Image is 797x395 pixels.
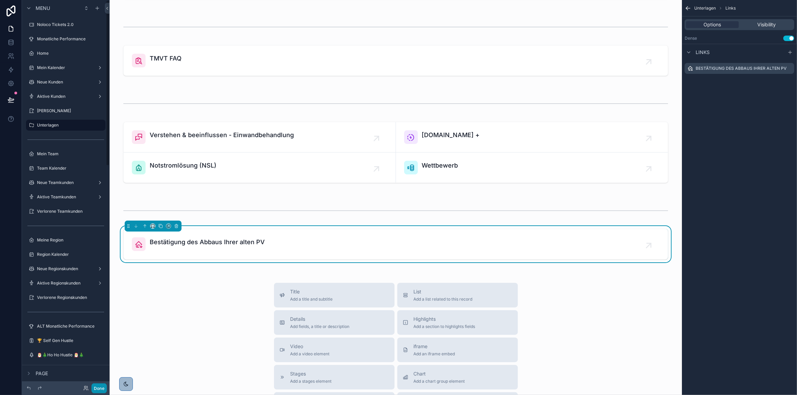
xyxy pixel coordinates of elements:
[274,338,395,362] button: VideoAdd a video element
[26,105,105,116] a: [PERSON_NAME]
[26,120,105,131] a: Unterlagen
[685,36,697,41] label: Dense
[290,297,333,302] span: Add a title and subtitle
[290,379,332,384] span: Add a stages element
[124,229,668,259] a: Bestätigung des Abbaus Ihrer alten PV
[290,351,330,357] span: Add a video element
[26,292,105,303] a: Verlorene Regionskunden
[37,151,104,157] label: Mein Team
[37,209,104,214] label: Verlorene Teamkunden
[37,295,104,300] label: Verlorene Regionskunden
[37,94,95,99] label: Aktive Kunden
[290,324,350,329] span: Add fields, a title or description
[414,316,475,322] span: Highlights
[725,5,736,11] span: Links
[414,379,465,384] span: Add a chart group element
[26,34,105,44] a: Monatliche Performance
[414,370,465,377] span: Chart
[757,21,776,28] span: Visibility
[414,351,455,357] span: Add an iframe embed
[37,122,101,128] label: Unterlagen
[26,62,105,73] a: Mein Kalender
[91,383,107,393] button: Done
[26,19,105,30] a: Noloco Tickets 2.0
[397,283,518,307] button: ListAdd a list related to this record
[37,194,95,200] label: Aktive Teamkunden
[290,316,350,322] span: Details
[37,338,104,343] label: 🏆 Self Gen Hustle
[26,48,105,59] a: Home
[704,21,721,28] span: Options
[414,343,455,350] span: iframe
[26,177,105,188] a: Neue Teamkunden
[37,166,104,171] label: Team Kalender
[150,237,265,247] span: Bestätigung des Abbaus Ihrer alten PV
[274,365,395,390] button: StagesAdd a stages element
[37,266,95,272] label: Neue Regionskunden
[37,65,95,70] label: Mein Kalender
[37,352,104,358] label: 🎅🎄Ho Ho Hustle 🎅🎄
[37,180,95,185] label: Neue Teamkunden
[26,163,105,174] a: Team Kalender
[37,36,104,42] label: Monatliche Performance
[26,350,105,360] a: 🎅🎄Ho Ho Hustle 🎅🎄
[36,370,48,377] span: Page
[694,5,716,11] span: Unterlagen
[26,235,105,246] a: Meine Region
[397,310,518,335] button: HighlightsAdd a section to highlights fields
[37,51,104,56] label: Home
[414,288,473,295] span: List
[26,249,105,260] a: Region Kalender
[26,321,105,332] a: ALT Monatliche Performance
[37,252,104,257] label: Region Kalender
[290,343,330,350] span: Video
[397,365,518,390] button: ChartAdd a chart group element
[26,335,105,346] a: 🏆 Self Gen Hustle
[37,237,104,243] label: Meine Region
[26,91,105,102] a: Aktive Kunden
[26,148,105,159] a: Mein Team
[37,22,104,27] label: Noloco Tickets 2.0
[26,364,105,375] a: Calendar - Noloco
[37,324,104,329] label: ALT Monatliche Performance
[290,288,333,295] span: Title
[36,5,50,12] span: Menu
[397,338,518,362] button: iframeAdd an iframe embed
[26,206,105,217] a: Verlorene Teamkunden
[37,108,104,114] label: [PERSON_NAME]
[37,79,95,85] label: Neue Kunden
[26,263,105,274] a: Neue Regionskunden
[274,310,395,335] button: DetailsAdd fields, a title or description
[26,192,105,202] a: Aktive Teamkunden
[26,77,105,88] a: Neue Kunden
[696,66,787,71] label: Bestätigung des Abbaus Ihrer alten PV
[26,278,105,289] a: Aktive Regionskunden
[414,297,473,302] span: Add a list related to this record
[696,49,710,56] span: Links
[414,324,475,329] span: Add a section to highlights fields
[290,370,332,377] span: Stages
[37,280,95,286] label: Aktive Regionskunden
[274,283,395,307] button: TitleAdd a title and subtitle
